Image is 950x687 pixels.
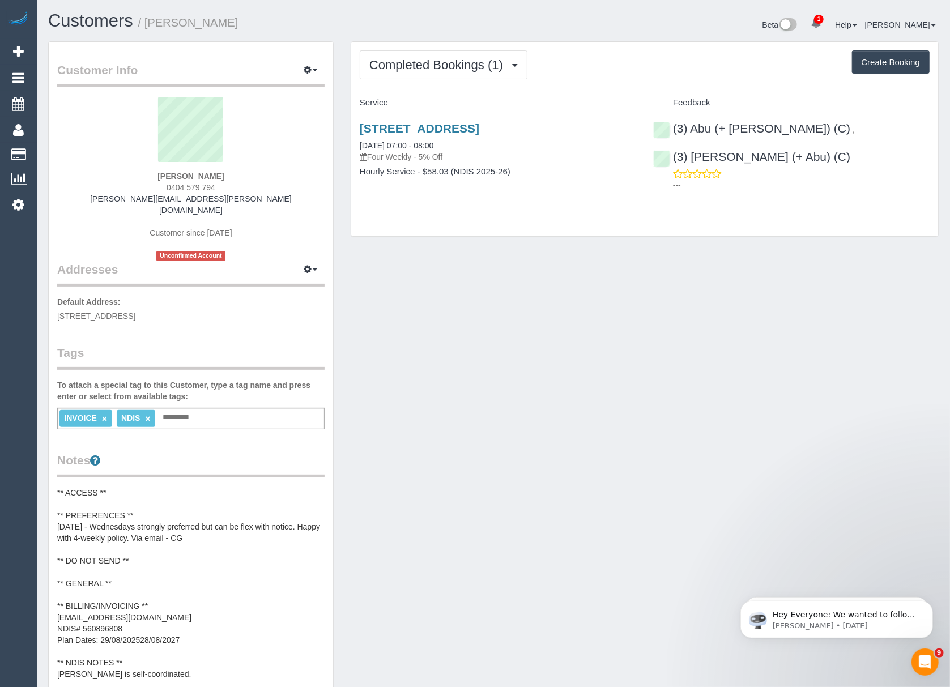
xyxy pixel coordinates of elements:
h4: Feedback [653,98,930,108]
a: (3) [PERSON_NAME] (+ Abu) (C) [653,150,850,163]
h4: Service [360,98,636,108]
button: Completed Bookings (1) [360,50,527,79]
a: [PERSON_NAME][EMAIL_ADDRESS][PERSON_NAME][DOMAIN_NAME] [90,194,292,215]
span: Customer since [DATE] [150,228,232,237]
button: Create Booking [852,50,930,74]
img: New interface [778,18,797,33]
legend: Notes [57,452,325,477]
legend: Customer Info [57,62,325,87]
img: Automaid Logo [7,11,29,27]
span: 1 [814,15,824,24]
a: Help [835,20,857,29]
iframe: Intercom notifications message [723,577,950,656]
a: × [145,414,150,424]
a: Customers [48,11,133,31]
p: --- [673,180,930,191]
span: Unconfirmed Account [156,251,225,261]
span: NDIS [121,413,140,423]
a: (3) Abu (+ [PERSON_NAME]) (C) [653,122,850,135]
span: 9 [935,648,944,658]
a: [PERSON_NAME] [865,20,936,29]
pre: ** ACCESS ** ** PREFERENCES ** [DATE] - Wednesdays strongly preferred but can be flex with notice... [57,487,325,680]
a: [DATE] 07:00 - 08:00 [360,141,433,150]
strong: [PERSON_NAME] [157,172,224,181]
label: To attach a special tag to this Customer, type a tag name and press enter or select from availabl... [57,379,325,402]
legend: Tags [57,344,325,370]
span: , [853,125,855,134]
p: Four Weekly - 5% Off [360,151,636,163]
a: 1 [805,11,827,36]
label: Default Address: [57,296,121,308]
h4: Hourly Service - $58.03 (NDIS 2025-26) [360,167,636,177]
small: / [PERSON_NAME] [138,16,238,29]
iframe: Intercom live chat [911,648,939,676]
a: × [102,414,107,424]
span: INVOICE [64,413,97,423]
span: [STREET_ADDRESS] [57,312,135,321]
a: [STREET_ADDRESS] [360,122,479,135]
span: Completed Bookings (1) [369,58,509,72]
a: Beta [762,20,798,29]
p: Message from Ellie, sent 1d ago [49,44,195,54]
span: 0404 579 794 [167,183,215,192]
span: Hey Everyone: We wanted to follow up and let you know we have been closely monitoring the account... [49,33,194,155]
